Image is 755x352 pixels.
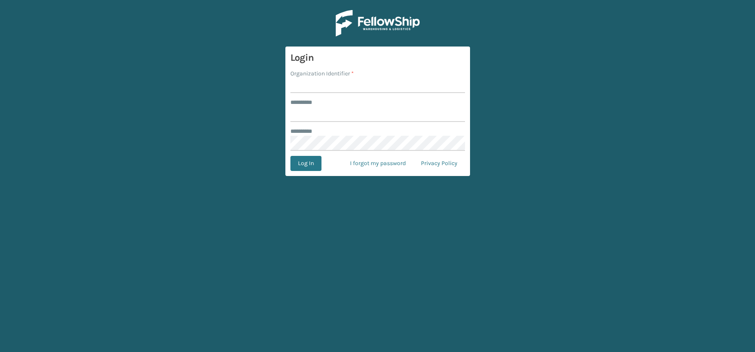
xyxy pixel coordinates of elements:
a: I forgot my password [342,156,413,171]
h3: Login [290,52,465,64]
label: Organization Identifier [290,69,354,78]
img: Logo [336,10,420,36]
a: Privacy Policy [413,156,465,171]
button: Log In [290,156,321,171]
